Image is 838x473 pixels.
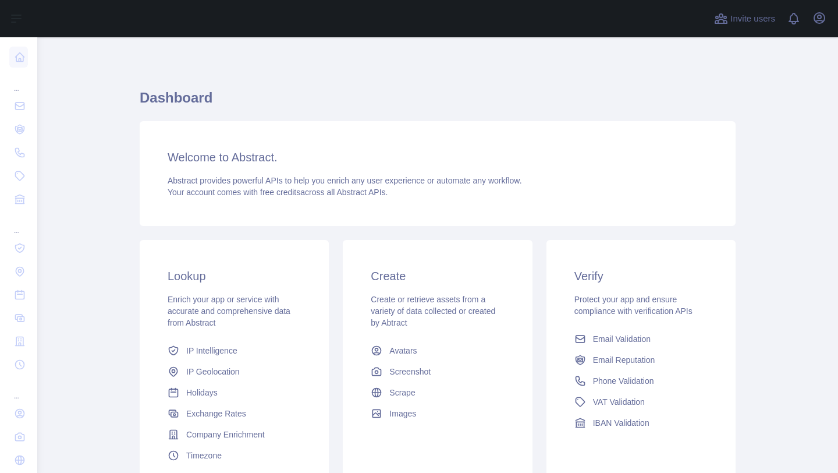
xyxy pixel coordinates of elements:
a: Phone Validation [570,370,712,391]
a: Exchange Rates [163,403,306,424]
span: Abstract provides powerful APIs to help you enrich any user experience or automate any workflow. [168,176,522,185]
span: Create or retrieve assets from a variety of data collected or created by Abtract [371,295,495,327]
span: IBAN Validation [593,417,649,429]
span: IP Geolocation [186,366,240,377]
a: VAT Validation [570,391,712,412]
a: Scrape [366,382,509,403]
span: Holidays [186,387,218,398]
span: Phone Validation [593,375,654,387]
span: Protect your app and ensure compliance with verification APIs [574,295,693,316]
a: Email Validation [570,329,712,350]
span: Email Reputation [593,354,655,366]
span: Enrich your app or service with accurate and comprehensive data from Abstract [168,295,290,327]
h1: Dashboard [140,89,736,117]
span: Avatars [389,345,417,356]
div: ... [9,70,28,93]
a: IBAN Validation [570,412,712,433]
h3: Verify [574,268,708,284]
a: IP Intelligence [163,340,306,361]
span: Company Enrichment [186,429,265,440]
a: Company Enrichment [163,424,306,445]
a: Email Reputation [570,350,712,370]
span: Email Validation [593,333,651,345]
span: IP Intelligence [186,345,237,356]
div: ... [9,377,28,401]
span: Screenshot [389,366,431,377]
h3: Welcome to Abstract. [168,149,708,165]
a: Avatars [366,340,509,361]
a: Holidays [163,382,306,403]
span: Your account comes with across all Abstract APIs. [168,188,388,197]
span: Scrape [389,387,415,398]
button: Invite users [712,9,777,28]
a: Images [366,403,509,424]
div: ... [9,212,28,235]
a: Timezone [163,445,306,466]
a: Screenshot [366,361,509,382]
span: Exchange Rates [186,408,246,419]
h3: Create [371,268,504,284]
span: Images [389,408,416,419]
a: IP Geolocation [163,361,306,382]
span: Invite users [730,12,775,26]
span: VAT Validation [593,396,645,408]
h3: Lookup [168,268,301,284]
span: Timezone [186,450,222,461]
span: free credits [260,188,300,197]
